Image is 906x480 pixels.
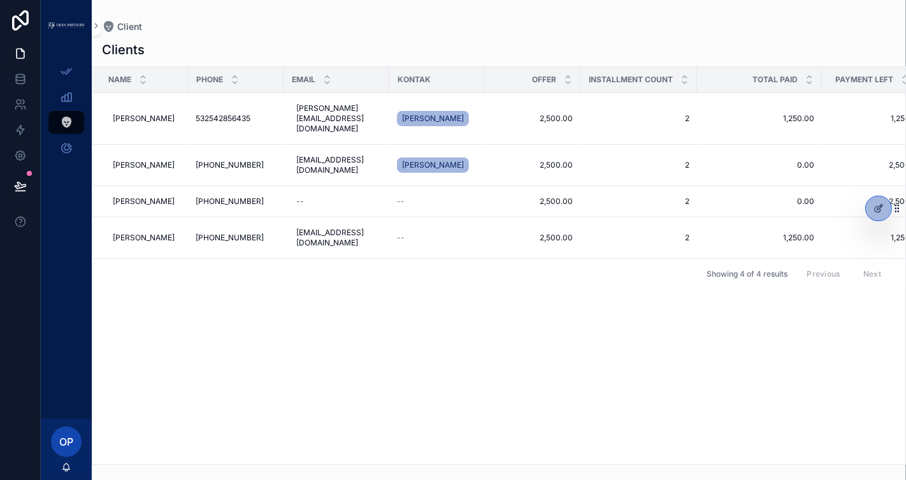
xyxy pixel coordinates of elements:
[291,222,382,253] a: [EMAIL_ADDRESS][DOMAIN_NAME]
[397,108,477,129] a: [PERSON_NAME]
[296,155,377,175] span: [EMAIL_ADDRESS][DOMAIN_NAME]
[835,75,893,85] span: Payment Left
[588,196,689,207] a: 2
[196,233,264,243] span: [PHONE_NUMBER]
[108,75,131,85] span: Name
[113,233,175,243] span: [PERSON_NAME]
[296,228,377,248] span: [EMAIL_ADDRESS][DOMAIN_NAME]
[48,22,84,29] img: App logo
[108,155,180,175] a: [PERSON_NAME]
[291,150,382,180] a: [EMAIL_ADDRESS][DOMAIN_NAME]
[196,113,276,124] a: 532542856435
[41,51,92,176] div: scrollable content
[196,160,264,170] span: [PHONE_NUMBER]
[113,113,175,124] span: [PERSON_NAME]
[397,155,477,175] a: [PERSON_NAME]
[588,113,689,124] a: 2
[397,196,477,207] a: --
[196,196,276,207] a: [PHONE_NUMBER]
[102,41,145,59] h1: Clients
[397,111,469,126] a: [PERSON_NAME]
[59,434,73,449] span: OP
[108,228,180,248] a: [PERSON_NAME]
[493,160,573,170] a: 2,500.00
[108,191,180,212] a: [PERSON_NAME]
[705,113,814,124] a: 1,250.00
[196,196,264,207] span: [PHONE_NUMBER]
[291,98,382,139] a: [PERSON_NAME][EMAIL_ADDRESS][DOMAIN_NAME]
[705,233,814,243] a: 1,250.00
[588,160,689,170] a: 2
[397,233,405,243] span: --
[117,20,142,33] span: Client
[493,113,573,124] a: 2,500.00
[397,196,405,207] span: --
[196,233,276,243] a: [PHONE_NUMBER]
[102,20,142,33] a: Client
[705,160,814,170] a: 0.00
[588,233,689,243] a: 2
[292,75,315,85] span: Email
[296,103,377,134] span: [PERSON_NAME][EMAIL_ADDRESS][DOMAIN_NAME]
[402,113,464,124] span: [PERSON_NAME]
[589,75,673,85] span: Installment count
[402,160,464,170] span: [PERSON_NAME]
[493,233,573,243] a: 2,500.00
[493,196,573,207] a: 2,500.00
[707,269,787,279] span: Showing 4 of 4 results
[196,113,250,124] span: 532542856435
[291,191,382,212] a: --
[113,160,175,170] span: [PERSON_NAME]
[752,75,798,85] span: Total Paid
[397,157,469,173] a: [PERSON_NAME]
[113,196,175,207] span: [PERSON_NAME]
[398,75,431,85] span: Kontak
[196,160,276,170] a: [PHONE_NUMBER]
[296,196,304,207] div: --
[532,75,556,85] span: Offer
[705,196,814,207] a: 0.00
[196,75,223,85] span: Phone
[397,233,477,243] a: --
[108,108,180,129] a: [PERSON_NAME]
